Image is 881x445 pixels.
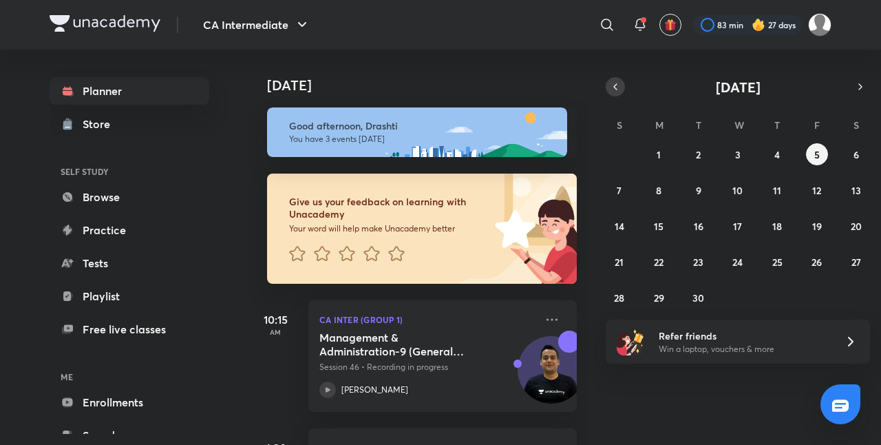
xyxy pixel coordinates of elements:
abbr: September 21, 2025 [615,256,624,269]
button: September 24, 2025 [727,251,749,273]
button: September 10, 2025 [727,179,749,201]
h6: Good afternoon, Drashti [289,120,555,132]
button: September 5, 2025 [806,143,828,165]
a: Practice [50,216,209,244]
h6: SELF STUDY [50,160,209,183]
abbr: September 22, 2025 [654,256,664,269]
abbr: September 19, 2025 [812,220,822,233]
a: Browse [50,183,209,211]
abbr: September 5, 2025 [814,148,820,161]
abbr: September 17, 2025 [733,220,742,233]
a: Planner [50,77,209,105]
p: Your word will help make Unacademy better [289,223,490,234]
button: September 22, 2025 [648,251,670,273]
a: Company Logo [50,15,160,35]
button: September 2, 2025 [688,143,710,165]
button: September 15, 2025 [648,215,670,237]
abbr: Sunday [617,118,622,132]
abbr: September 26, 2025 [811,256,822,269]
abbr: September 8, 2025 [656,184,661,197]
button: September 8, 2025 [648,179,670,201]
abbr: September 3, 2025 [735,148,741,161]
button: September 30, 2025 [688,287,710,309]
abbr: Friday [814,118,820,132]
abbr: September 9, 2025 [696,184,701,197]
abbr: September 15, 2025 [654,220,664,233]
abbr: September 13, 2025 [851,184,861,197]
p: You have 3 events [DATE] [289,134,555,145]
abbr: September 16, 2025 [694,220,703,233]
abbr: September 6, 2025 [853,148,859,161]
div: Store [83,116,118,132]
abbr: September 12, 2025 [812,184,821,197]
img: Company Logo [50,15,160,32]
h5: 10:15 [248,311,303,328]
abbr: September 24, 2025 [732,256,743,269]
button: September 7, 2025 [608,179,630,201]
button: September 13, 2025 [845,179,867,201]
abbr: September 30, 2025 [692,291,704,304]
a: Store [50,110,209,138]
abbr: September 23, 2025 [693,256,703,269]
abbr: September 7, 2025 [617,184,622,197]
img: streak [752,18,765,32]
img: referral [617,328,644,355]
p: AM [248,328,303,336]
abbr: Monday [655,118,664,132]
button: September 25, 2025 [766,251,788,273]
button: September 28, 2025 [608,287,630,309]
button: CA Intermediate [195,11,319,39]
a: Tests [50,249,209,277]
button: September 21, 2025 [608,251,630,273]
button: avatar [659,14,681,36]
span: [DATE] [716,78,761,96]
abbr: September 29, 2025 [654,291,664,304]
p: [PERSON_NAME] [341,384,408,396]
abbr: September 28, 2025 [614,291,624,304]
img: Avatar [518,344,584,410]
abbr: September 11, 2025 [773,184,781,197]
button: September 1, 2025 [648,143,670,165]
p: Session 46 • Recording in progress [319,361,535,373]
h5: Management & Administration-9 (General Meeting) [319,331,491,358]
p: Win a laptop, vouchers & more [659,343,828,355]
button: September 4, 2025 [766,143,788,165]
button: September 19, 2025 [806,215,828,237]
button: September 18, 2025 [766,215,788,237]
button: September 9, 2025 [688,179,710,201]
abbr: September 18, 2025 [772,220,782,233]
img: afternoon [267,107,567,157]
h6: Give us your feedback on learning with Unacademy [289,196,490,220]
abbr: September 25, 2025 [772,256,783,269]
a: Enrollments [50,389,209,416]
abbr: September 14, 2025 [615,220,624,233]
abbr: September 20, 2025 [851,220,862,233]
button: September 17, 2025 [727,215,749,237]
button: September 11, 2025 [766,179,788,201]
h4: [DATE] [267,77,591,94]
abbr: Wednesday [734,118,744,132]
button: September 29, 2025 [648,287,670,309]
abbr: Thursday [774,118,780,132]
img: Drashti Patel [808,13,831,37]
abbr: September 10, 2025 [732,184,743,197]
button: September 27, 2025 [845,251,867,273]
button: September 3, 2025 [727,143,749,165]
button: September 14, 2025 [608,215,630,237]
a: Free live classes [50,315,209,343]
abbr: September 1, 2025 [657,148,661,161]
button: September 12, 2025 [806,179,828,201]
button: September 6, 2025 [845,143,867,165]
button: September 23, 2025 [688,251,710,273]
abbr: September 4, 2025 [774,148,780,161]
img: feedback_image [448,174,577,284]
img: avatar [664,19,677,31]
button: September 16, 2025 [688,215,710,237]
abbr: Tuesday [696,118,701,132]
abbr: September 27, 2025 [851,256,861,269]
h6: Refer friends [659,329,828,343]
a: Playlist [50,282,209,310]
button: September 26, 2025 [806,251,828,273]
button: [DATE] [625,77,851,96]
abbr: Saturday [853,118,859,132]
